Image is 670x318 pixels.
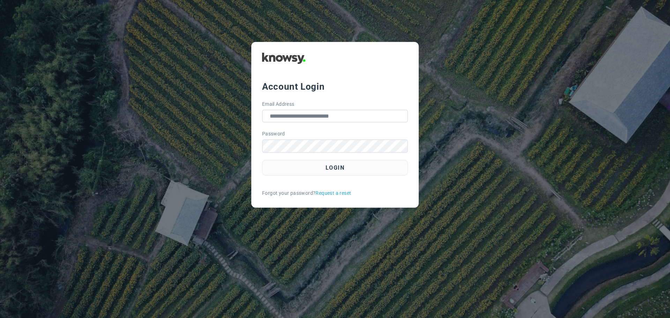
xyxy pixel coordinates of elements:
[315,190,351,197] a: Request a reset
[262,130,285,138] label: Password
[262,80,408,93] div: Account Login
[262,160,408,176] button: Login
[262,190,408,197] div: Forgot your password?
[262,101,295,108] label: Email Address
